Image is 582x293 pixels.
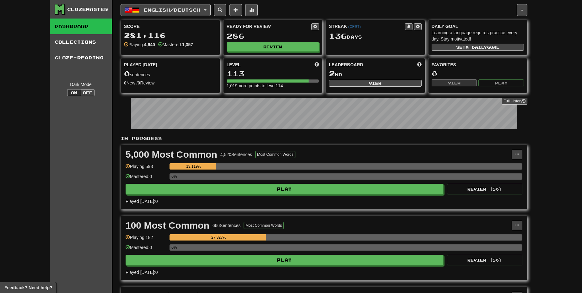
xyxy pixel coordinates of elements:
strong: 1,357 [182,42,193,47]
button: Review [227,42,319,52]
button: English/Deutsch [121,4,211,16]
div: Dark Mode [55,81,107,88]
div: Clozemaster [67,6,108,13]
button: Review (50) [447,184,522,194]
a: (CEST) [348,24,361,29]
span: Level [227,62,241,68]
span: Played [DATE] [124,62,157,68]
div: 1,019 more points to level 114 [227,83,319,89]
a: Collections [50,34,112,50]
button: Play [478,79,524,86]
a: Cloze-Reading [50,50,112,66]
div: sentences [124,70,217,78]
button: Add sentence to collection [229,4,242,16]
div: Learning a language requires practice every day. Stay motivated! [432,30,524,42]
button: Most Common Words [244,222,284,229]
span: Leaderboard [329,62,363,68]
div: Favorites [432,62,524,68]
button: Off [81,89,94,96]
span: Score more points to level up [315,62,319,68]
button: Search sentences [214,4,226,16]
button: Seta dailygoal [432,44,524,51]
a: Dashboard [50,19,112,34]
div: 286 [227,32,319,40]
div: Day s [329,32,422,40]
div: nd [329,70,422,78]
div: Playing: 182 [126,234,166,245]
strong: 0 [124,80,127,85]
strong: 4,640 [144,42,155,47]
button: On [67,89,81,96]
button: Play [126,184,443,194]
span: 2 [329,69,335,78]
div: Mastered: [158,41,193,48]
div: 0 [432,70,524,78]
p: In Progress [121,135,527,142]
div: 13.119% [171,163,216,170]
span: a daily [466,45,487,49]
div: Streak [329,23,405,30]
span: Played [DATE]: 0 [126,199,158,204]
div: 281,116 [124,31,217,39]
div: Score [124,23,217,30]
span: English / Deutsch [144,7,200,13]
div: Playing: 593 [126,163,166,174]
div: 27.327% [171,234,266,241]
strong: 0 [138,80,140,85]
span: Open feedback widget [4,285,52,291]
button: View [432,79,477,86]
button: Review (50) [447,255,522,265]
div: Daily Goal [432,23,524,30]
button: More stats [245,4,258,16]
div: Ready for Review [227,23,312,30]
button: Most Common Words [255,151,295,158]
div: 100 Most Common [126,221,209,230]
div: Mastered: 0 [126,173,166,184]
button: Play [126,255,443,265]
span: Played [DATE]: 0 [126,270,158,275]
button: View [329,80,422,87]
div: 666 Sentences [213,222,241,229]
span: 0 [124,69,130,78]
span: This week in points, UTC [417,62,422,68]
a: Full History [502,98,527,105]
div: 5,000 Most Common [126,150,217,159]
div: 113 [227,70,319,78]
div: Playing: [124,41,155,48]
div: Mastered: 0 [126,244,166,255]
div: New / Review [124,80,217,86]
div: 4,520 Sentences [220,151,252,158]
span: 136 [329,31,347,40]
